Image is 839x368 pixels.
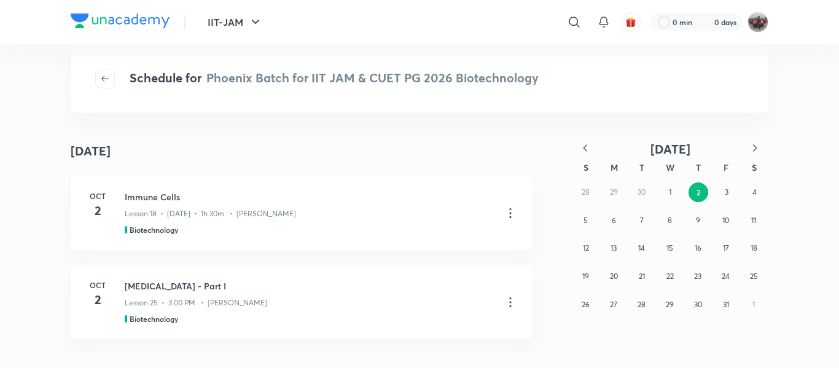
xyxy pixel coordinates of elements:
[717,182,736,202] button: October 3, 2025
[130,313,178,324] h5: Biotechnology
[744,211,763,230] button: October 11, 2025
[716,238,736,258] button: October 17, 2025
[744,182,764,202] button: October 4, 2025
[71,176,533,250] a: Oct2Immune CellsLesson 18 • [DATE] • 1h 30m • [PERSON_NAME]Biotechnology
[716,267,736,286] button: October 24, 2025
[669,187,671,197] abbr: October 1, 2025
[125,297,267,308] p: Lesson 25 • 3:00 PM • [PERSON_NAME]
[632,267,652,286] button: October 21, 2025
[611,162,618,173] abbr: Monday
[688,295,708,315] button: October 30, 2025
[576,211,596,230] button: October 5, 2025
[660,211,680,230] button: October 8, 2025
[697,187,700,197] abbr: October 2, 2025
[666,162,674,173] abbr: Wednesday
[632,211,652,230] button: October 7, 2025
[583,243,589,253] abbr: October 12, 2025
[744,238,763,258] button: October 18, 2025
[625,17,636,28] img: avatar
[604,267,623,286] button: October 20, 2025
[694,272,701,281] abbr: October 23, 2025
[639,272,645,281] abbr: October 21, 2025
[660,295,680,315] button: October 29, 2025
[85,202,110,220] h4: 2
[688,211,708,230] button: October 9, 2025
[71,265,533,339] a: Oct2[MEDICAL_DATA] - Part ILesson 25 • 3:00 PM • [PERSON_NAME]Biotechnology
[696,162,701,173] abbr: Thursday
[668,216,672,225] abbr: October 8, 2025
[130,224,178,235] h5: Biotechnology
[747,12,768,33] img: amirhussain Hussain
[751,216,756,225] abbr: October 11, 2025
[650,141,690,157] span: [DATE]
[666,300,674,309] abbr: October 29, 2025
[604,295,623,315] button: October 27, 2025
[722,216,729,225] abbr: October 10, 2025
[71,142,111,160] h4: [DATE]
[125,280,493,292] h3: [MEDICAL_DATA] - Part I
[621,12,641,32] button: avatar
[638,300,646,309] abbr: October 28, 2025
[666,243,673,253] abbr: October 15, 2025
[125,208,296,219] p: Lesson 18 • [DATE] • 1h 30m • [PERSON_NAME]
[576,238,596,258] button: October 12, 2025
[583,162,588,173] abbr: Sunday
[724,162,728,173] abbr: Friday
[599,141,741,157] button: [DATE]
[688,267,708,286] button: October 23, 2025
[604,211,623,230] button: October 6, 2025
[700,16,712,28] img: streak
[666,272,674,281] abbr: October 22, 2025
[71,14,170,31] a: Company Logo
[200,10,270,34] button: IIT-JAM
[632,238,652,258] button: October 14, 2025
[604,238,623,258] button: October 13, 2025
[206,69,539,86] span: Phoenix Batch for IIT JAM & CUET PG 2026 Biotechnology
[612,216,616,225] abbr: October 6, 2025
[723,300,729,309] abbr: October 31, 2025
[723,243,729,253] abbr: October 17, 2025
[85,190,110,202] h6: Oct
[576,295,596,315] button: October 26, 2025
[722,272,730,281] abbr: October 24, 2025
[640,216,644,225] abbr: October 7, 2025
[583,216,588,225] abbr: October 5, 2025
[751,243,757,253] abbr: October 18, 2025
[694,300,702,309] abbr: October 30, 2025
[85,280,110,291] h6: Oct
[752,162,757,173] abbr: Saturday
[660,238,680,258] button: October 15, 2025
[696,216,700,225] abbr: October 9, 2025
[71,14,170,28] img: Company Logo
[85,291,110,309] h4: 2
[695,243,701,253] abbr: October 16, 2025
[688,238,708,258] button: October 16, 2025
[744,267,763,286] button: October 25, 2025
[638,243,645,253] abbr: October 14, 2025
[639,162,644,173] abbr: Tuesday
[725,187,728,197] abbr: October 3, 2025
[582,272,589,281] abbr: October 19, 2025
[610,300,617,309] abbr: October 27, 2025
[716,211,736,230] button: October 10, 2025
[632,295,652,315] button: October 28, 2025
[611,243,617,253] abbr: October 13, 2025
[125,190,493,203] h3: Immune Cells
[752,187,757,197] abbr: October 4, 2025
[660,182,680,202] button: October 1, 2025
[130,69,539,88] h4: Schedule for
[582,300,590,309] abbr: October 26, 2025
[660,267,680,286] button: October 22, 2025
[716,295,736,315] button: October 31, 2025
[689,182,708,202] button: October 2, 2025
[610,272,618,281] abbr: October 20, 2025
[750,272,758,281] abbr: October 25, 2025
[576,267,596,286] button: October 19, 2025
